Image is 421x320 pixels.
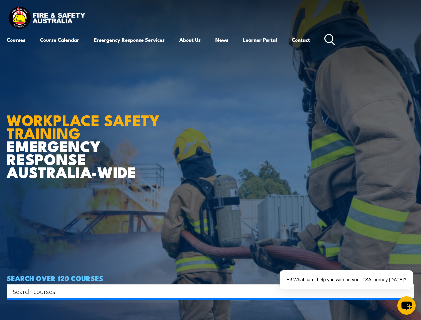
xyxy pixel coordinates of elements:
[94,32,165,48] a: Emergency Response Services
[215,32,228,48] a: News
[280,270,413,289] div: Hi! What can I help you with on your FSA journey [DATE]?
[397,296,416,315] button: chat-button
[14,287,401,296] form: Search form
[292,32,310,48] a: Contact
[179,32,201,48] a: About Us
[7,32,25,48] a: Courses
[7,96,170,178] h1: EMERGENCY RESPONSE AUSTRALIA-WIDE
[7,274,414,282] h4: SEARCH OVER 120 COURSES
[40,32,79,48] a: Course Calendar
[13,286,400,296] input: Search input
[7,108,160,144] strong: WORKPLACE SAFETY TRAINING
[243,32,277,48] a: Learner Portal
